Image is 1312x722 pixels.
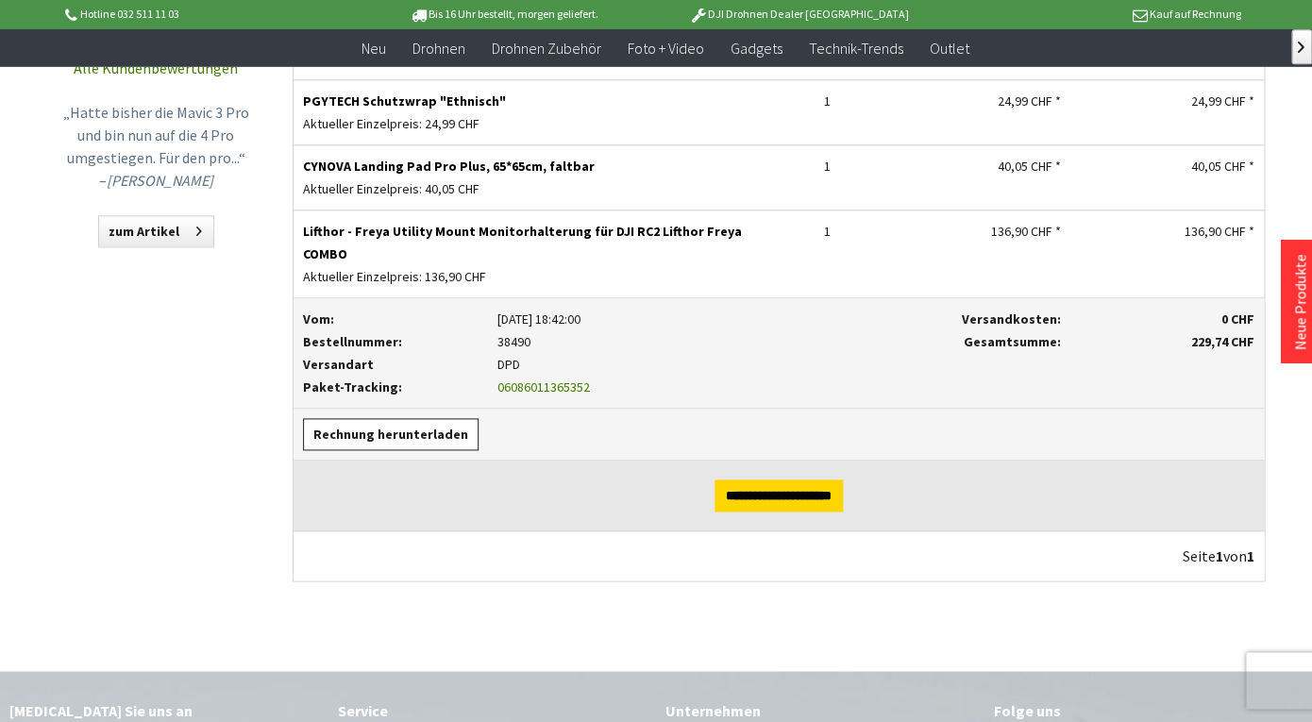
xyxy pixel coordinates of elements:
[497,330,866,353] p: 38490
[303,155,769,177] p: CYNOVA Landing Pad Pro Plus, 65*65cm, faltbar
[497,308,866,330] p: [DATE] 18:42:00
[303,180,422,197] span: Aktueller Einzelpreis:
[1290,254,1309,350] a: Neue Produkte
[492,38,601,57] span: Drohnen Zubehör
[885,308,1061,330] p: Versandkosten:
[497,378,590,395] a: 06086011365352
[303,90,769,112] p: PGYTECH Schutzwrap "Ethnisch"
[107,171,213,190] em: [PERSON_NAME]
[1247,546,1254,565] span: 1
[479,28,614,67] a: Drohnen Zubehör
[1079,90,1254,112] div: 24,99 CHF *
[425,268,486,285] span: 136,90 CHF
[303,308,479,330] p: Vom:
[356,3,650,25] p: Bis 16 Uhr bestellt, morgen geliefert.
[994,697,1304,722] div: Folge uns
[788,220,866,243] div: 1
[788,155,866,177] div: 1
[731,38,782,57] span: Gadgets
[788,90,866,112] div: 1
[614,28,717,67] a: Foto + Video
[885,220,1061,243] div: 136,90 CHF *
[1079,330,1254,353] p: 229,74 CHF
[303,418,479,450] a: Rechnung herunterladen
[425,115,479,132] span: 24,99 CHF
[651,3,946,25] p: DJI Drohnen Dealer [GEOGRAPHIC_DATA]
[1183,541,1254,571] div: Seite von
[9,697,319,722] div: [MEDICAL_DATA] Sie uns an
[1298,42,1304,53] span: 
[1079,308,1254,330] p: 0 CHF
[885,90,1061,112] div: 24,99 CHF *
[303,376,479,398] p: Paket-Tracking:
[497,353,866,376] p: DPD
[61,101,250,192] p: „Hatte bisher die Mavic 3 Pro und bin nun auf die 4 Pro umgestiegen. Für den pro...“ –
[1216,546,1223,565] span: 1
[61,3,356,25] p: Hotline 032 511 11 03
[930,38,969,57] span: Outlet
[809,38,903,57] span: Technik-Trends
[362,38,386,57] span: Neu
[338,697,648,722] div: Service
[425,180,479,197] span: 40,05 CHF
[796,28,917,67] a: Technik-Trends
[412,38,465,57] span: Drohnen
[303,353,479,376] p: Versandart
[628,38,704,57] span: Foto + Video
[885,155,1061,177] div: 40,05 CHF *
[303,220,769,265] p: Lifthor - Freya Utility Mount Monitorhalterung für DJI RC2 Lifthor Freya COMBO
[946,3,1240,25] p: Kauf auf Rechnung
[399,28,479,67] a: Drohnen
[1079,155,1254,177] div: 40,05 CHF *
[717,28,796,67] a: Gadgets
[348,28,399,67] a: Neu
[74,59,238,77] a: Alle Kundenbewertungen
[303,268,422,285] span: Aktueller Einzelpreis:
[303,115,422,132] span: Aktueller Einzelpreis:
[1079,220,1254,243] div: 136,90 CHF *
[885,330,1061,353] p: Gesamtsumme:
[303,330,479,353] p: Bestellnummer:
[917,28,983,67] a: Outlet
[98,215,214,247] a: zum Artikel
[665,697,975,722] div: Unternehmen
